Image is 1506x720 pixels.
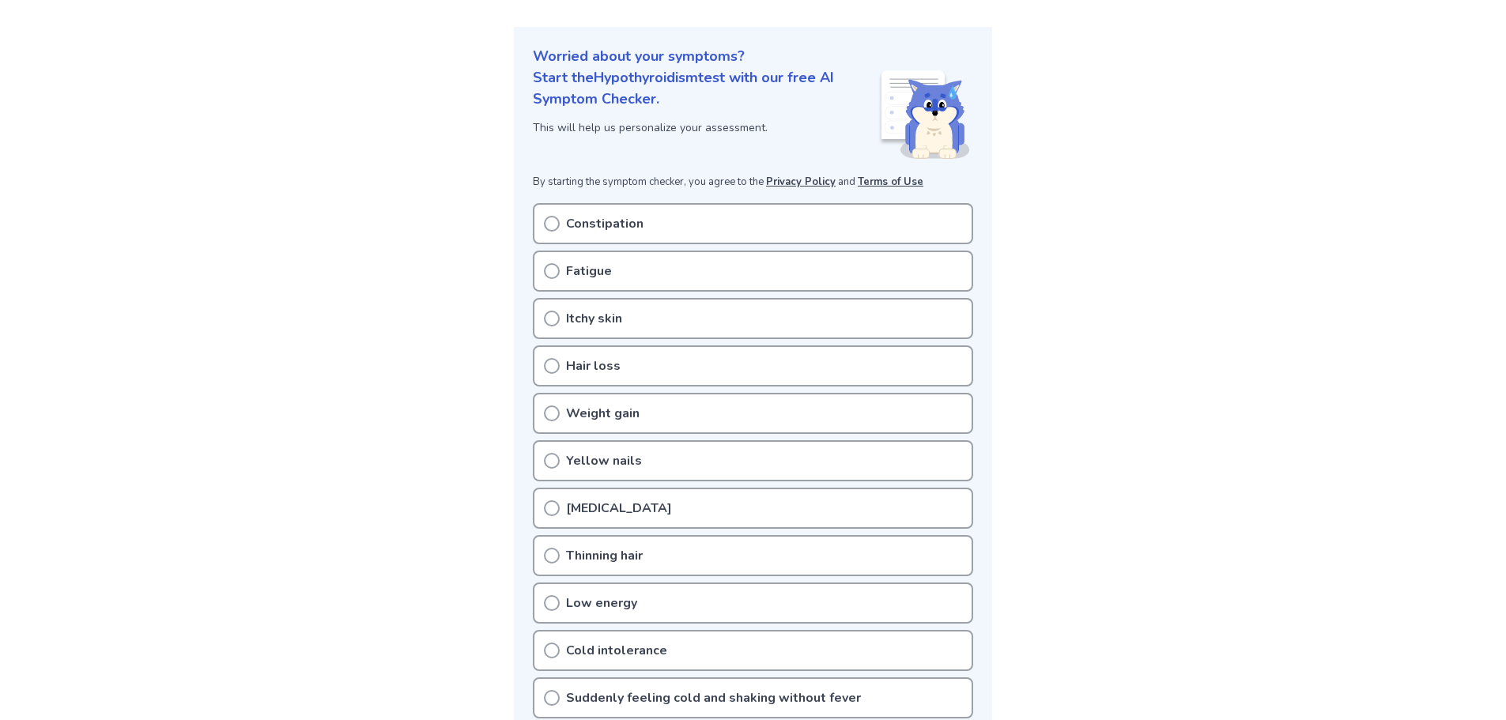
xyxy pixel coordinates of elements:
[533,175,973,190] p: By starting the symptom checker, you agree to the and
[858,175,923,189] a: Terms of Use
[566,262,612,281] p: Fatigue
[566,356,621,375] p: Hair loss
[566,451,642,470] p: Yellow nails
[566,214,644,233] p: Constipation
[566,688,861,707] p: Suddenly feeling cold and shaking without fever
[566,499,672,518] p: [MEDICAL_DATA]
[533,67,878,110] p: Start the Hypothyroidism test with our free AI Symptom Checker.
[533,119,878,136] p: This will help us personalize your assessment.
[533,46,973,67] p: Worried about your symptoms?
[566,546,643,565] p: Thinning hair
[566,594,637,613] p: Low energy
[878,70,970,159] img: Shiba
[766,175,836,189] a: Privacy Policy
[566,641,667,660] p: Cold intolerance
[566,404,640,423] p: Weight gain
[566,309,622,328] p: Itchy skin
